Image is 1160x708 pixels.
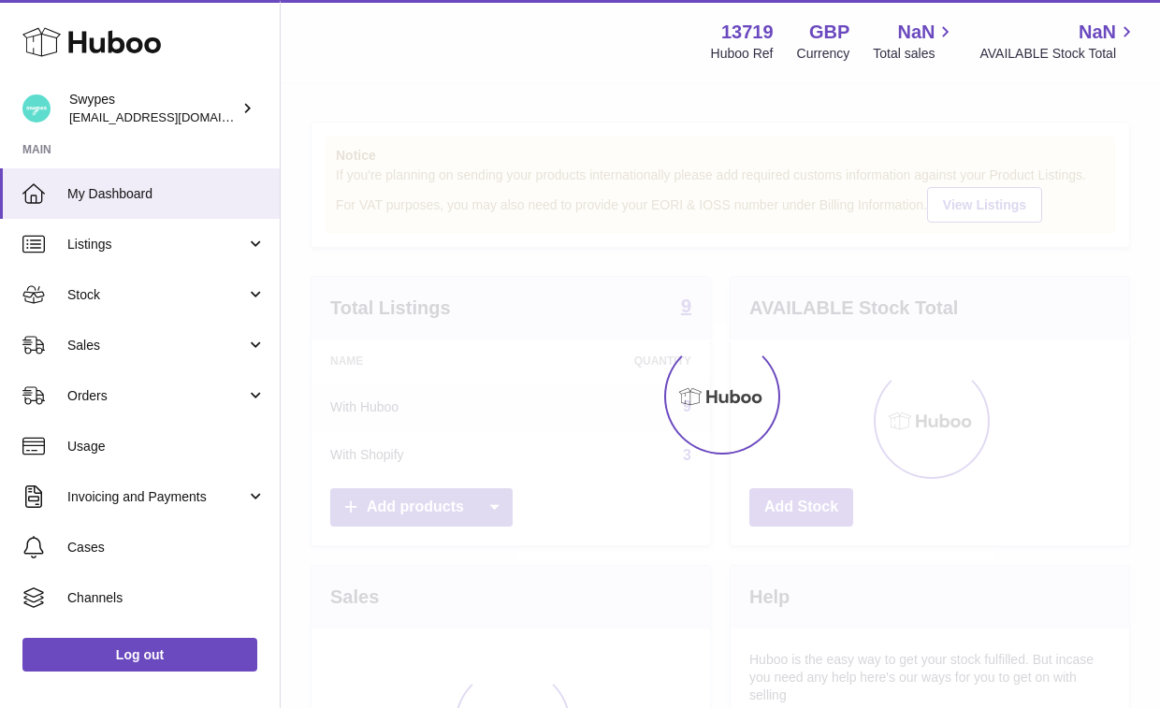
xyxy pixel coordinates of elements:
img: hello@swypes.co.uk [22,94,51,123]
span: NaN [1079,20,1116,45]
span: Invoicing and Payments [67,488,246,506]
span: My Dashboard [67,185,266,203]
div: Currency [797,45,850,63]
span: Usage [67,438,266,455]
span: Cases [67,539,266,556]
span: Sales [67,337,246,354]
div: Huboo Ref [711,45,774,63]
span: Channels [67,589,266,607]
span: AVAILABLE Stock Total [979,45,1138,63]
span: NaN [897,20,935,45]
span: [EMAIL_ADDRESS][DOMAIN_NAME] [69,109,275,124]
a: NaN Total sales [873,20,956,63]
div: Swypes [69,91,238,126]
span: Listings [67,236,246,253]
span: Stock [67,286,246,304]
strong: GBP [809,20,849,45]
a: Log out [22,638,257,672]
span: Total sales [873,45,956,63]
span: Orders [67,387,246,405]
strong: 13719 [721,20,774,45]
a: NaN AVAILABLE Stock Total [979,20,1138,63]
